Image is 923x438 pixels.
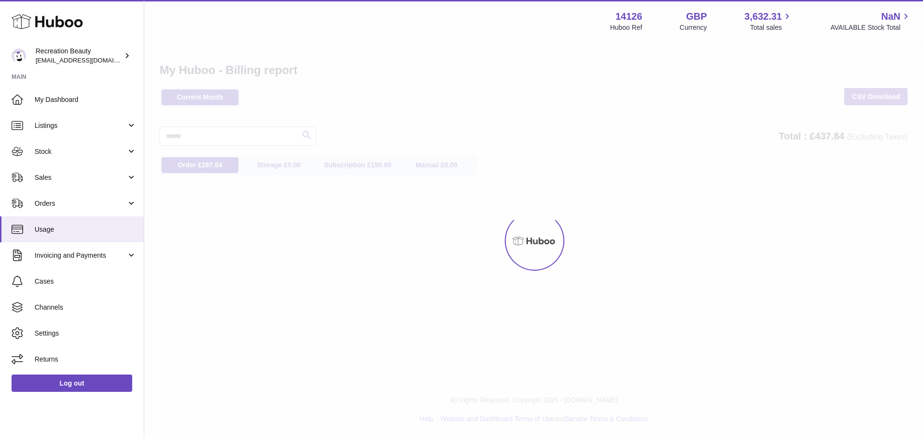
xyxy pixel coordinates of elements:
[686,10,707,23] strong: GBP
[35,329,137,338] span: Settings
[35,225,137,234] span: Usage
[745,10,793,32] a: 3,632.31 Total sales
[35,303,137,312] span: Channels
[36,56,141,64] span: [EMAIL_ADDRESS][DOMAIN_NAME]
[35,173,126,182] span: Sales
[615,10,642,23] strong: 14126
[745,10,782,23] span: 3,632.31
[35,199,126,208] span: Orders
[36,47,122,65] div: Recreation Beauty
[830,23,911,32] span: AVAILABLE Stock Total
[830,10,911,32] a: NaN AVAILABLE Stock Total
[35,277,137,286] span: Cases
[35,147,126,156] span: Stock
[12,49,26,63] img: internalAdmin-14126@internal.huboo.com
[35,355,137,364] span: Returns
[35,121,126,130] span: Listings
[680,23,707,32] div: Currency
[35,95,137,104] span: My Dashboard
[12,375,132,392] a: Log out
[610,23,642,32] div: Huboo Ref
[35,251,126,260] span: Invoicing and Payments
[750,23,793,32] span: Total sales
[881,10,900,23] span: NaN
